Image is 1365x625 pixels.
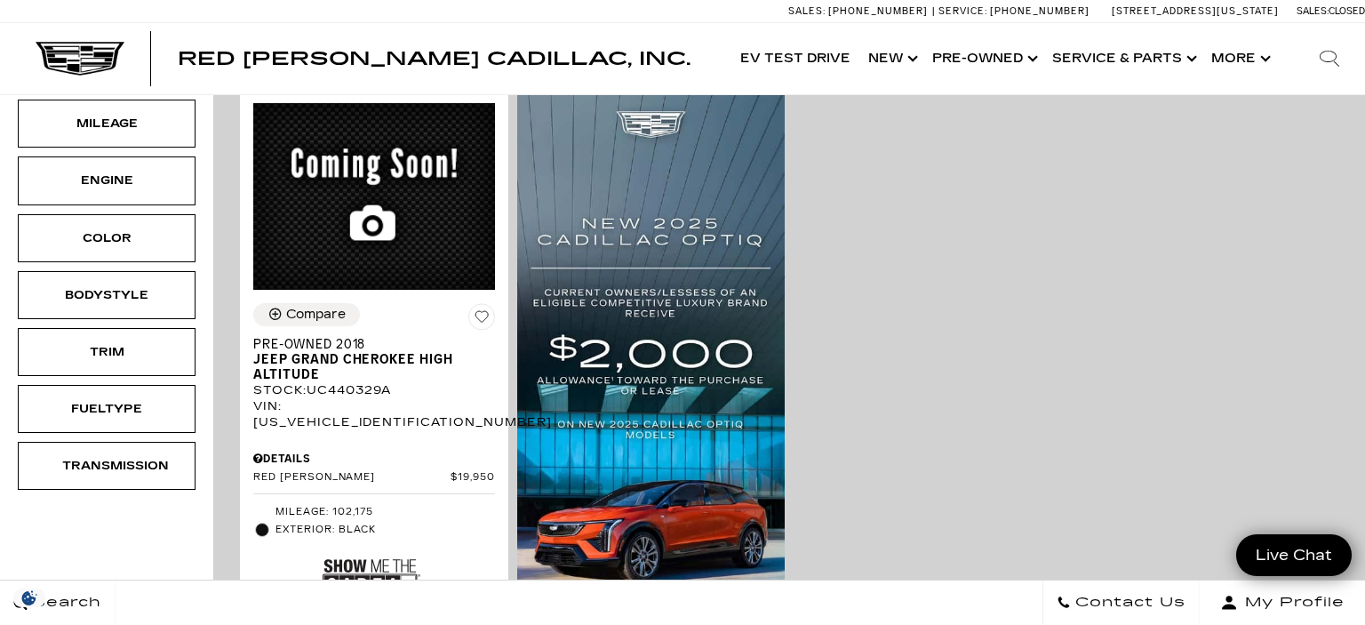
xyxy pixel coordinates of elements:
[253,352,482,382] span: Jeep Grand Cherokee High Altitude
[9,589,50,607] img: Opt-Out Icon
[28,590,101,615] span: Search
[1043,23,1202,94] a: Service & Parts
[275,521,495,539] span: Exterior: Black
[1329,5,1365,17] span: Closed
[1200,581,1365,625] button: Open user profile menu
[1238,590,1345,615] span: My Profile
[828,5,928,17] span: [PHONE_NUMBER]
[1042,581,1200,625] a: Contact Us
[253,382,495,398] div: Stock : UC440329A
[468,303,495,337] button: Save Vehicle
[62,456,151,476] div: Transmission
[253,451,495,467] div: Pricing Details - Pre-Owned 2018 Jeep Grand Cherokee High Altitude
[253,337,482,352] span: Pre-Owned 2018
[788,6,932,16] a: Sales: [PHONE_NUMBER]
[253,471,495,485] a: Red [PERSON_NAME] $19,950
[1236,534,1352,576] a: Live Chat
[253,303,360,326] button: Compare Vehicle
[9,589,50,607] section: Click to Open Cookie Consent Modal
[18,271,196,319] div: BodystyleBodystyle
[62,342,151,362] div: Trim
[253,503,495,521] li: Mileage: 102,175
[286,307,346,323] div: Compare
[1071,590,1185,615] span: Contact Us
[18,328,196,376] div: TrimTrim
[18,442,196,490] div: TransmissionTransmission
[788,5,826,17] span: Sales:
[178,50,690,68] a: Red [PERSON_NAME] Cadillac, Inc.
[178,48,690,69] span: Red [PERSON_NAME] Cadillac, Inc.
[18,214,196,262] div: ColorColor
[253,471,451,485] span: Red [PERSON_NAME]
[62,399,151,419] div: Fueltype
[62,171,151,190] div: Engine
[451,471,495,485] span: $19,950
[253,337,495,382] a: Pre-Owned 2018Jeep Grand Cherokee High Altitude
[253,103,495,289] img: 2018 Jeep Grand Cherokee High Altitude
[253,398,495,430] div: VIN: [US_VEHICLE_IDENTIFICATION_NUMBER]
[323,543,420,608] img: Show Me the CARFAX Badge
[18,385,196,433] div: FueltypeFueltype
[18,100,196,148] div: MileageMileage
[62,228,151,248] div: Color
[62,114,151,133] div: Mileage
[1297,5,1329,17] span: Sales:
[1247,545,1341,565] span: Live Chat
[859,23,923,94] a: New
[990,5,1090,17] span: [PHONE_NUMBER]
[1202,23,1276,94] button: More
[938,5,987,17] span: Service:
[36,42,124,76] img: Cadillac Dark Logo with Cadillac White Text
[731,23,859,94] a: EV Test Drive
[1112,5,1279,17] a: [STREET_ADDRESS][US_STATE]
[932,6,1094,16] a: Service: [PHONE_NUMBER]
[18,156,196,204] div: EngineEngine
[923,23,1043,94] a: Pre-Owned
[62,285,151,305] div: Bodystyle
